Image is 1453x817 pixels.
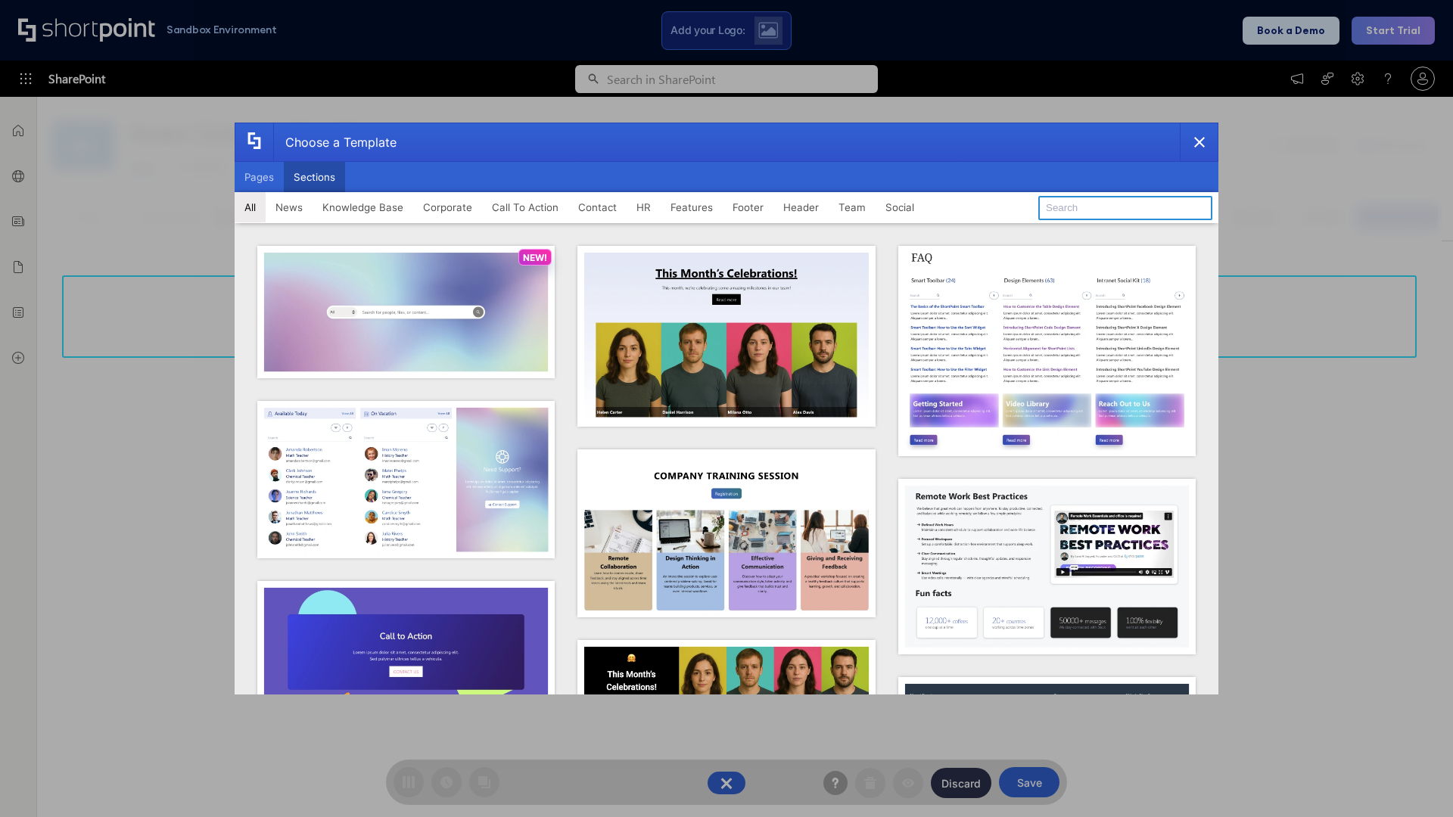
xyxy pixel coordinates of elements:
[413,192,482,222] button: Corporate
[235,123,1218,694] div: template selector
[482,192,568,222] button: Call To Action
[1377,744,1453,817] iframe: Chat Widget
[266,192,313,222] button: News
[1038,196,1212,220] input: Search
[273,123,397,161] div: Choose a Template
[773,192,829,222] button: Header
[313,192,413,222] button: Knowledge Base
[568,192,627,222] button: Contact
[523,252,547,263] p: NEW!
[284,162,345,192] button: Sections
[235,162,284,192] button: Pages
[723,192,773,222] button: Footer
[829,192,876,222] button: Team
[235,192,266,222] button: All
[627,192,661,222] button: HR
[876,192,924,222] button: Social
[661,192,723,222] button: Features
